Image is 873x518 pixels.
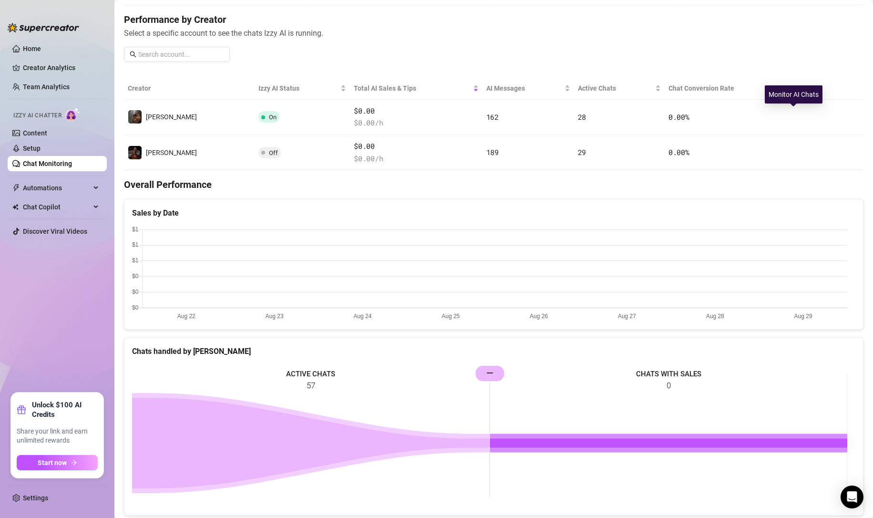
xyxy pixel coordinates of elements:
img: Chat Copilot [12,204,19,210]
span: 162 [486,112,499,122]
span: 189 [486,147,499,157]
span: gift [17,405,26,414]
a: Chat Monitoring [23,160,72,167]
div: Open Intercom Messenger [841,486,863,508]
a: Home [23,45,41,52]
button: Start nowarrow-right [17,455,98,470]
a: Discover Viral Videos [23,228,87,235]
a: Setup [23,145,41,152]
input: Search account... [138,49,224,60]
img: AI Chatter [65,107,80,121]
span: [PERSON_NAME] [146,149,197,156]
span: Start now [38,459,67,466]
span: 29 [578,147,586,157]
th: Creator [124,77,255,100]
th: AI Messages [483,77,574,100]
span: Active Chats [578,83,653,93]
span: search [130,51,136,58]
span: $ 0.00 /h [354,117,478,129]
th: Total AI Sales & Tips [350,77,482,100]
a: Content [23,129,47,137]
h4: Performance by Creator [124,13,863,26]
span: $0.00 [354,105,478,117]
div: Monitor AI Chats [765,85,822,104]
h4: Overall Performance [124,178,863,191]
span: Off [269,149,278,156]
span: 28 [578,112,586,122]
th: Chat Conversion Rate [665,77,790,100]
a: Team Analytics [23,83,70,91]
span: Total AI Sales & Tips [354,83,471,93]
span: thunderbolt [12,184,20,192]
span: On [269,114,277,121]
div: Chats handled by [PERSON_NAME] [132,345,855,357]
th: Izzy AI Status [255,77,350,100]
a: Settings [23,494,48,502]
span: 0.00 % [668,147,689,157]
span: [PERSON_NAME] [146,113,197,121]
span: Select a specific account to see the chats Izzy AI is running. [124,27,863,39]
span: AI Messages [486,83,563,93]
span: arrow-right [71,459,77,466]
span: Share your link and earn unlimited rewards [17,427,98,445]
span: Chat Copilot [23,199,91,215]
th: Active Chats [574,77,665,100]
span: Automations [23,180,91,196]
img: Edgar [128,110,142,124]
strong: Unlock $100 AI Credits [32,400,98,419]
img: logo-BBDzfeDw.svg [8,23,79,32]
span: 0.00 % [668,112,689,122]
span: $ 0.00 /h [354,153,478,165]
span: $0.00 [354,141,478,152]
span: Izzy AI Chatter [13,111,62,120]
a: Creator Analytics [23,60,99,75]
img: Maria [128,146,142,159]
span: Izzy AI Status [258,83,339,93]
div: Sales by Date [132,207,855,219]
